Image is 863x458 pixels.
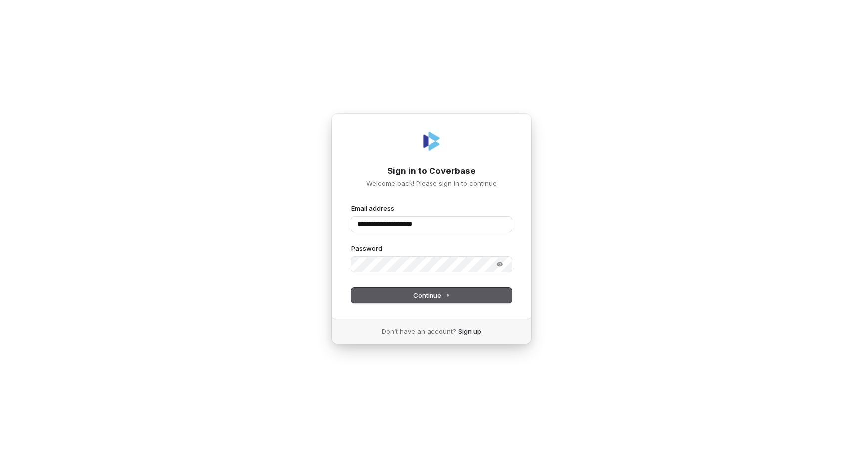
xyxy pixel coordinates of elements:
span: Continue [413,291,450,300]
label: Email address [351,204,394,213]
span: Don’t have an account? [382,327,456,336]
img: Coverbase [420,129,443,153]
label: Password [351,244,382,253]
h1: Sign in to Coverbase [351,165,512,177]
a: Sign up [458,327,481,336]
p: Welcome back! Please sign in to continue [351,179,512,188]
button: Show password [490,258,510,270]
button: Continue [351,288,512,303]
